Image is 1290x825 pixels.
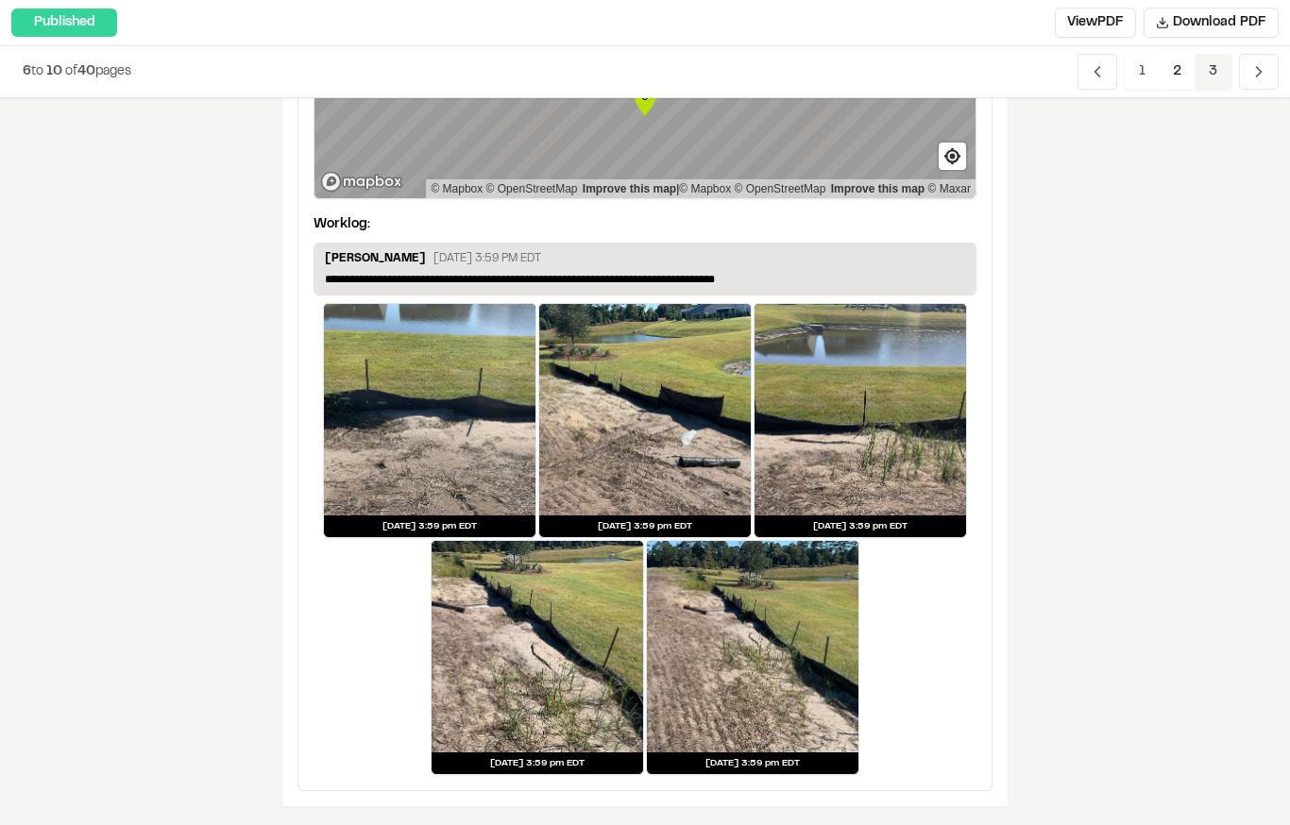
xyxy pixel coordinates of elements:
div: [DATE] 3:59 pm EDT [324,515,535,537]
span: Download PDF [1173,12,1266,33]
p: to of pages [23,61,131,82]
a: [DATE] 3:59 pm EDT [431,540,644,775]
a: [DATE] 3:59 pm EDT [646,540,859,775]
div: Map marker [631,81,659,119]
span: 10 [46,66,62,77]
span: 40 [77,66,95,77]
button: Download PDF [1144,8,1279,38]
a: [DATE] 3:59 pm EDT [754,303,967,538]
a: [DATE] 3:59 pm EDT [538,303,752,538]
nav: Navigation [1078,54,1279,90]
div: [DATE] 3:59 pm EDT [539,515,751,537]
p: [PERSON_NAME] [325,250,426,271]
text: 6 [641,89,648,103]
p: [DATE] 3:59 PM EDT [433,250,541,267]
a: Improve this map [831,182,925,195]
canvas: Map [314,40,976,198]
div: Published [11,8,117,37]
a: Mapbox [679,182,731,195]
span: 1 [1125,54,1160,90]
a: OpenStreetMap [486,182,578,195]
span: 6 [23,66,31,77]
a: Map feedback [583,182,676,195]
button: Find my location [939,143,966,170]
a: Mapbox [431,182,483,195]
span: 2 [1159,54,1196,90]
a: Maxar [927,182,971,195]
a: [DATE] 3:59 pm EDT [323,303,536,538]
div: [DATE] 3:59 pm EDT [647,752,858,774]
div: [DATE] 3:59 pm EDT [432,752,643,774]
a: OpenStreetMap [735,182,826,195]
span: 3 [1195,54,1231,90]
button: ViewPDF [1055,8,1136,38]
a: Mapbox logo [320,171,403,193]
div: | [431,179,971,198]
p: Worklog: [314,214,370,235]
div: [DATE] 3:59 pm EDT [755,515,966,537]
